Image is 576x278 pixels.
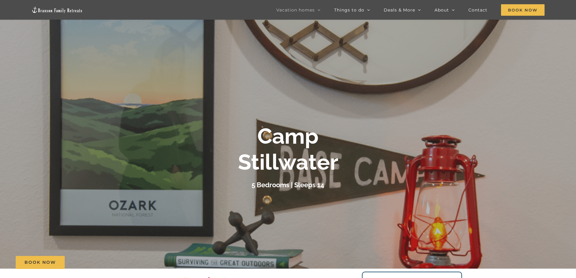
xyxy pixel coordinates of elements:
[384,8,415,12] span: Deals & More
[16,256,65,269] a: Book Now
[434,8,449,12] span: About
[252,181,324,189] h3: 5 Bedrooms | Sleeps 14
[24,260,56,265] span: Book Now
[468,8,487,12] span: Contact
[31,6,83,13] img: Branson Family Retreats Logo
[334,8,364,12] span: Things to do
[501,4,545,16] span: Book Now
[276,8,315,12] span: Vacation homes
[238,123,338,175] b: Camp Stillwater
